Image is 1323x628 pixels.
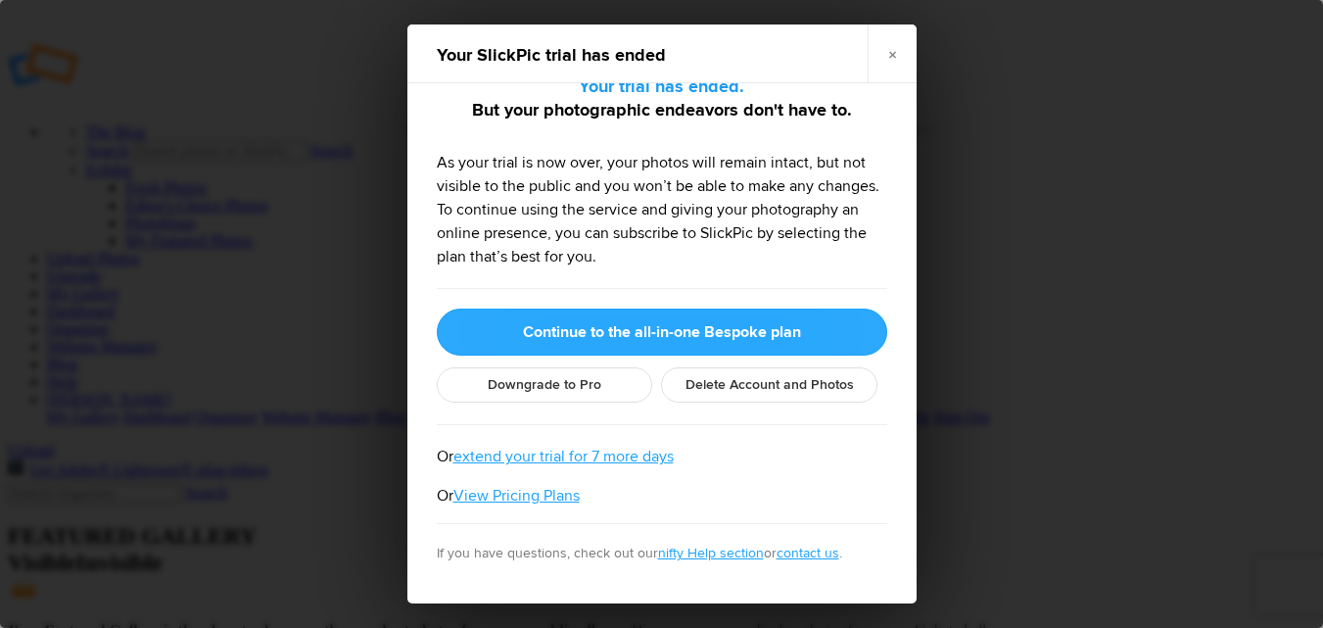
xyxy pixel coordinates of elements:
[868,24,917,83] div: Close
[777,545,839,561] a: contact us
[437,39,666,69] div: Your SlickPic trial has ended
[453,486,580,506] a: View Pricing Plans
[661,367,877,403] a: Delete Account and Photos
[437,309,887,356] a: Continue to the all-in-one Bespoke plan
[437,445,887,468] p: Or
[437,151,887,268] p: As your trial is now over, your photos will remain intact, but not visible to the public and you ...
[437,367,653,403] a: Downgrade to Pro
[437,484,887,507] p: Or
[658,545,764,561] a: nifty Help section
[472,99,852,121] b: But your photographic endeavors don't have to.
[437,544,887,563] p: If you have questions, check out our or .
[453,447,674,466] a: extend your trial for 7 more days
[579,75,744,97] b: Your trial has ended.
